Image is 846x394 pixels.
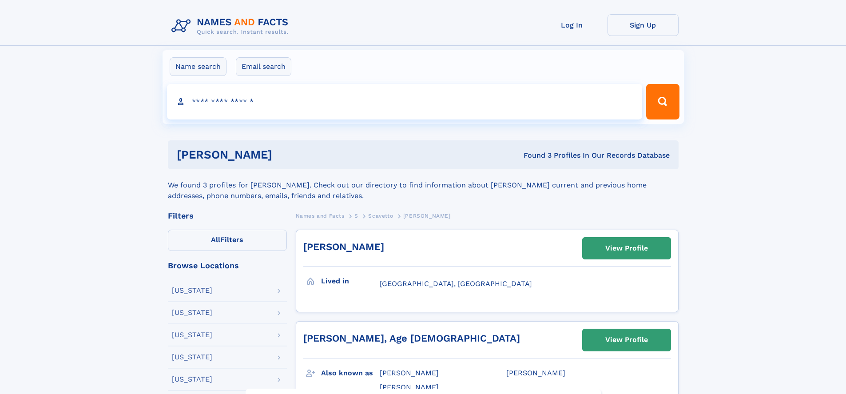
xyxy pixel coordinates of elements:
a: View Profile [583,238,671,259]
a: [PERSON_NAME] [303,241,384,252]
span: Scavetto [368,213,393,219]
label: Email search [236,57,291,76]
label: Name search [170,57,226,76]
div: View Profile [605,238,648,259]
a: [PERSON_NAME], Age [DEMOGRAPHIC_DATA] [303,333,520,344]
span: All [211,235,220,244]
a: S [354,210,358,221]
h1: [PERSON_NAME] [177,149,398,160]
a: Scavetto [368,210,393,221]
div: [US_STATE] [172,287,212,294]
span: [GEOGRAPHIC_DATA], [GEOGRAPHIC_DATA] [380,279,532,288]
label: Filters [168,230,287,251]
span: [PERSON_NAME] [506,369,565,377]
a: View Profile [583,329,671,350]
span: [PERSON_NAME] [380,369,439,377]
span: [PERSON_NAME] [403,213,451,219]
a: Log In [536,14,608,36]
div: View Profile [605,330,648,350]
div: Found 3 Profiles In Our Records Database [398,151,670,160]
input: search input [167,84,643,119]
div: [US_STATE] [172,331,212,338]
a: Sign Up [608,14,679,36]
div: Filters [168,212,287,220]
h3: Lived in [321,274,380,289]
a: Names and Facts [296,210,345,221]
div: [US_STATE] [172,376,212,383]
div: Browse Locations [168,262,287,270]
img: Logo Names and Facts [168,14,296,38]
span: S [354,213,358,219]
h3: Also known as [321,366,380,381]
button: Search Button [646,84,679,119]
div: We found 3 profiles for [PERSON_NAME]. Check out our directory to find information about [PERSON_... [168,169,679,201]
span: [PERSON_NAME] [380,383,439,391]
div: [US_STATE] [172,309,212,316]
div: [US_STATE] [172,354,212,361]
